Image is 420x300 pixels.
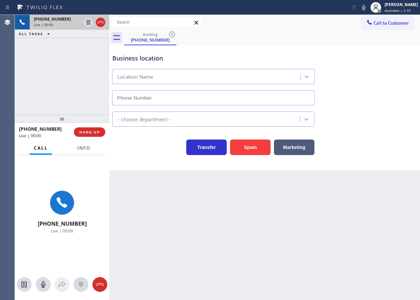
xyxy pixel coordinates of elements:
span: HANG UP [79,130,100,134]
button: Transfer [186,140,227,155]
div: (904) 521-8671 [125,30,176,45]
span: Available | 2:10 [385,8,411,13]
input: Phone Number [112,90,315,105]
span: Call [34,145,48,151]
span: Call to Customer [373,20,409,26]
button: Call [30,142,52,155]
button: Mute [36,277,51,292]
span: [PHONE_NUMBER] [34,16,71,22]
button: Open dialpad [74,277,88,292]
input: Search [112,17,202,28]
span: Live | 00:00 [34,22,53,27]
div: booking [125,32,176,37]
button: Open directory [55,277,69,292]
button: Hold Customer [17,277,32,292]
button: Hold Customer [84,18,93,27]
div: [PERSON_NAME] [385,2,418,7]
span: Info [77,145,90,151]
div: Location Name [117,73,153,81]
button: HANG UP [74,127,105,137]
button: Marketing [274,140,314,155]
span: [PHONE_NUMBER] [19,126,62,132]
div: - choose department - [118,115,170,123]
span: ALL TASKS [19,31,43,36]
button: ALL TASKS [15,30,57,38]
button: Call to Customer [362,17,413,29]
span: Live | 00:00 [51,228,73,234]
span: Live | 00:00 [19,133,41,139]
div: [PHONE_NUMBER] [125,37,176,43]
div: Business location [112,54,314,63]
button: Spam [230,140,271,155]
button: Info [73,142,94,155]
button: Mute [359,3,368,12]
button: Hang up [96,18,105,27]
button: Hang up [92,277,107,292]
span: [PHONE_NUMBER] [38,220,87,227]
